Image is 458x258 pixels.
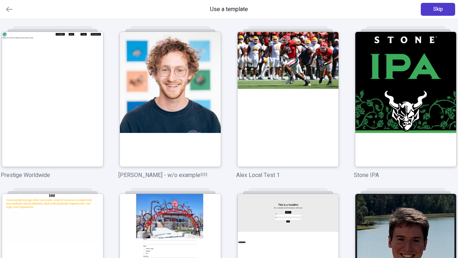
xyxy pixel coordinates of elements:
p: Stone IPA [354,171,457,180]
p: Prestige Worldwide [1,171,104,180]
span: Skip [433,5,443,13]
p: Alex Local Test 1 [236,171,340,180]
span: Use a template [210,5,248,14]
p: [PERSON_NAME] - w/o example!!!! [118,171,222,180]
button: Skip [421,3,455,16]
